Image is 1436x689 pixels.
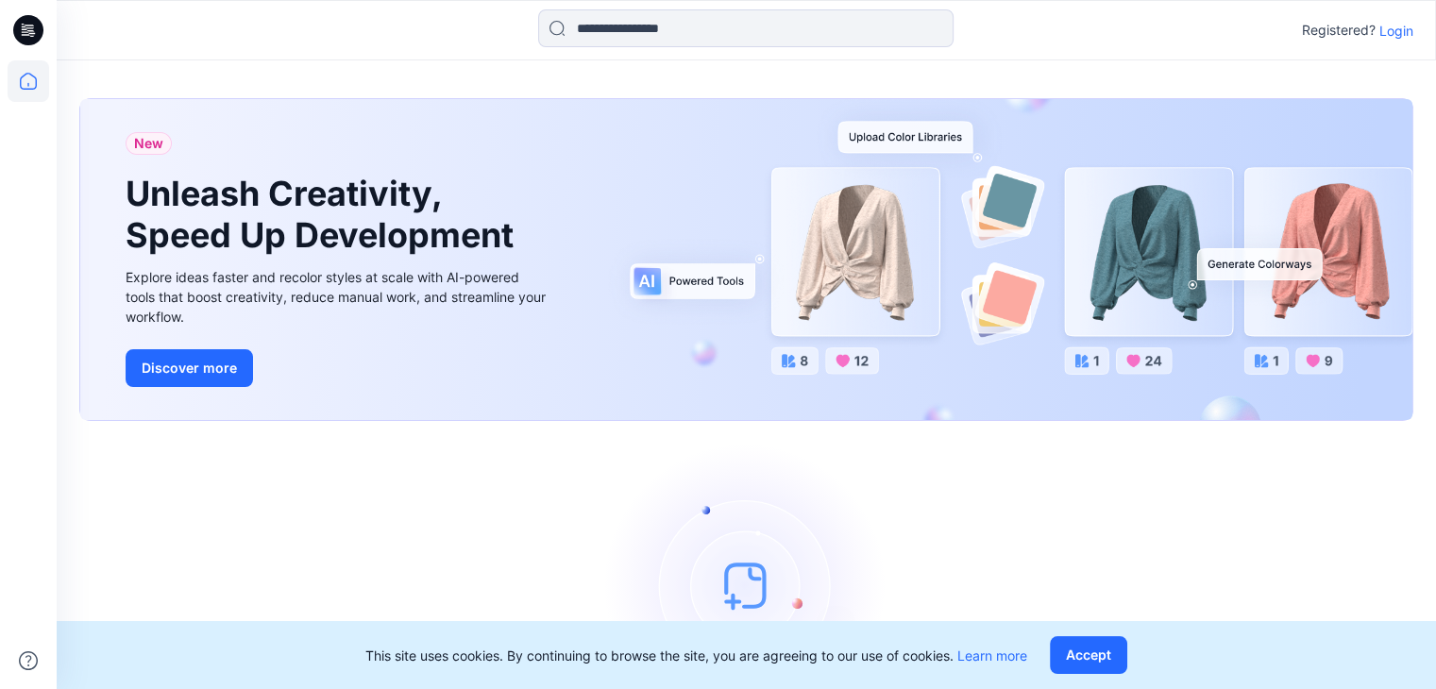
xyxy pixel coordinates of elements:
[126,267,550,327] div: Explore ideas faster and recolor styles at scale with AI-powered tools that boost creativity, red...
[957,647,1027,664] a: Learn more
[134,132,163,155] span: New
[1379,21,1413,41] p: Login
[1302,19,1376,42] p: Registered?
[126,349,253,387] button: Discover more
[126,349,550,387] a: Discover more
[1050,636,1127,674] button: Accept
[126,174,522,255] h1: Unleash Creativity, Speed Up Development
[365,646,1027,665] p: This site uses cookies. By continuing to browse the site, you are agreeing to our use of cookies.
